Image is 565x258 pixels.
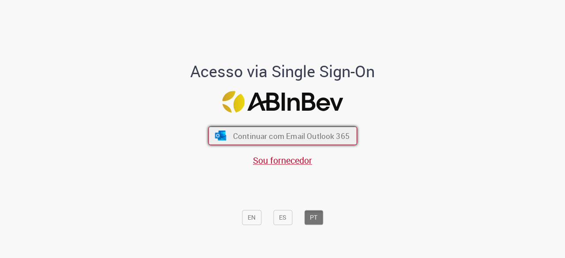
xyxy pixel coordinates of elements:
button: ES [273,210,292,225]
img: ícone Azure/Microsoft 360 [214,131,227,141]
h1: Acesso via Single Sign-On [160,63,405,81]
span: Continuar com Email Outlook 365 [233,131,349,141]
a: Sou fornecedor [253,154,312,166]
button: PT [304,210,323,225]
img: Logo ABInBev [222,91,343,112]
button: EN [242,210,261,225]
button: ícone Azure/Microsoft 360 Continuar com Email Outlook 365 [208,127,357,145]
